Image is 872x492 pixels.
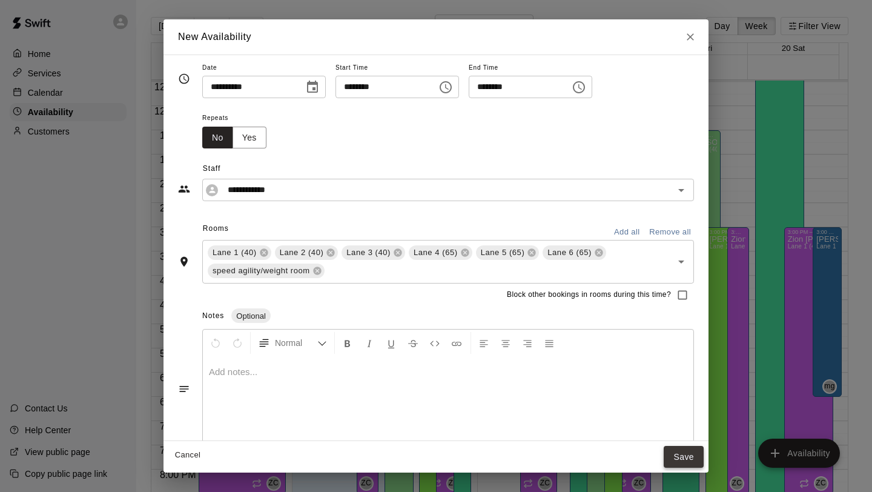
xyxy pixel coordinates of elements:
button: Left Align [474,332,494,354]
button: Right Align [517,332,538,354]
svg: Timing [178,73,190,85]
button: Cancel [168,446,207,465]
div: Lane 4 (65) [409,245,472,260]
div: speed agility/weight room [208,264,325,278]
button: Format Bold [337,332,358,354]
h6: New Availability [178,29,251,45]
button: Add all [607,223,646,242]
button: Save [664,446,704,468]
button: Undo [205,332,226,354]
div: Lane 2 (40) [275,245,339,260]
button: Format Strikethrough [403,332,423,354]
svg: Rooms [178,256,190,268]
span: Lane 1 (40) [208,247,262,259]
span: Lane 5 (65) [476,247,530,259]
div: Lane 5 (65) [476,245,540,260]
span: Start Time [335,60,459,76]
button: Yes [233,127,266,149]
span: Lane 3 (40) [342,247,395,259]
span: speed agility/weight room [208,265,315,277]
span: Staff [203,159,694,179]
div: Lane 6 (65) [543,245,606,260]
div: Lane 3 (40) [342,245,405,260]
button: Choose time, selected time is 2:00 PM [434,75,458,99]
svg: Notes [178,383,190,395]
span: Date [202,60,326,76]
button: Redo [227,332,248,354]
button: Justify Align [539,332,560,354]
div: outlined button group [202,127,266,149]
button: Insert Code [424,332,445,354]
span: Rooms [203,224,229,233]
button: Choose date, selected date is Sep 17, 2025 [300,75,325,99]
button: Close [679,26,701,48]
button: Format Underline [381,332,401,354]
button: Insert Link [446,332,467,354]
span: Lane 6 (65) [543,247,596,259]
span: End Time [469,60,592,76]
span: Normal [275,337,317,349]
span: Block other bookings in rooms during this time? [507,289,671,301]
button: Choose time, selected time is 5:30 PM [567,75,591,99]
button: Format Italics [359,332,380,354]
button: Open [673,253,690,270]
button: Remove all [646,223,694,242]
button: No [202,127,233,149]
button: Formatting Options [253,332,332,354]
button: Center Align [495,332,516,354]
div: Lane 1 (40) [208,245,271,260]
span: Repeats [202,110,276,127]
svg: Staff [178,183,190,195]
span: Optional [231,311,270,321]
button: Open [673,182,690,199]
span: Lane 4 (65) [409,247,463,259]
span: Notes [202,311,224,320]
span: Lane 2 (40) [275,247,329,259]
